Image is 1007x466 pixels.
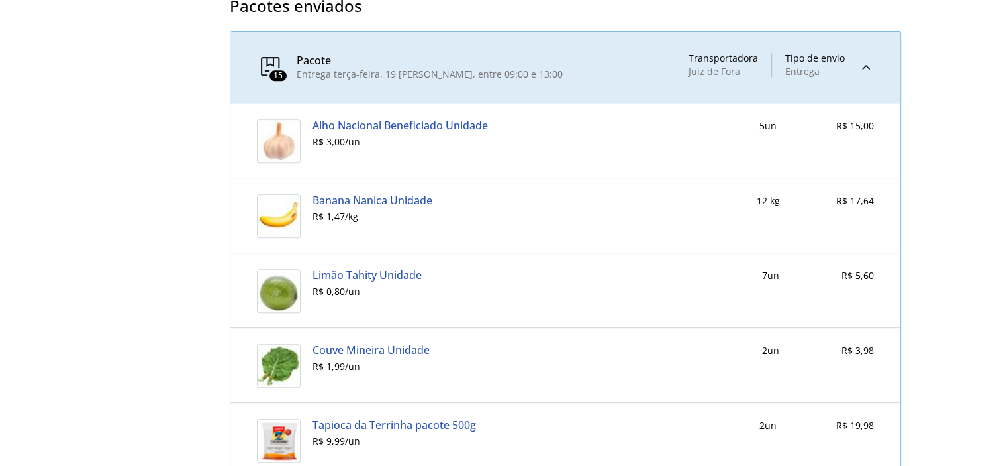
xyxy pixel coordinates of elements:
[759,419,777,432] div: 2 un
[273,71,283,80] span: 15
[230,32,900,103] summary: 15PacoteEntrega terça-feira, 19 [PERSON_NAME], entre 09:00 e 13:00TransportadoraJuiz de ForaTipo ...
[297,69,563,80] div: Entrega terça-feira, 19 [PERSON_NAME], entre 09:00 e 13:00
[762,269,779,282] div: 7 un
[836,119,874,132] span: R$ 15,00
[312,269,422,281] a: Limão Tahity Unidade
[785,66,845,77] div: Entrega
[759,119,777,133] div: 5 un
[836,419,874,432] span: R$ 19,98
[312,419,476,431] a: Tapioca da Terrinha pacote 500g
[257,119,301,163] img: Alho Nacional Beneficiado Unidade
[312,361,430,372] div: R$ 1,99 / un
[756,194,779,207] div: 12 kg
[257,344,301,388] img: Couve Mineira Unidade
[297,54,563,66] div: Pacote
[312,194,432,206] a: Banana Nanica Unidade
[689,53,758,64] div: Transportadora
[312,119,488,131] a: Alho Nacional Beneficiado Unidade
[257,419,301,463] img: Tapioca da Terrinha pacote 500g
[257,269,301,313] img: Limão Tahity Unidade
[312,211,432,222] div: R$ 1,47 / kg
[841,269,874,282] span: R$ 5,60
[312,436,476,447] div: R$ 9,99 / un
[836,194,874,207] span: R$ 17,64
[312,137,488,147] div: R$ 3,00 / un
[762,344,779,357] div: 2 un
[312,344,430,356] a: Couve Mineira Unidade
[785,53,845,64] div: Tipo de envio
[312,286,422,297] div: R$ 0,80 / un
[257,194,301,238] img: Banana Nanica Unidade
[841,344,874,357] span: R$ 3,98
[689,66,758,77] div: Juiz de Fora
